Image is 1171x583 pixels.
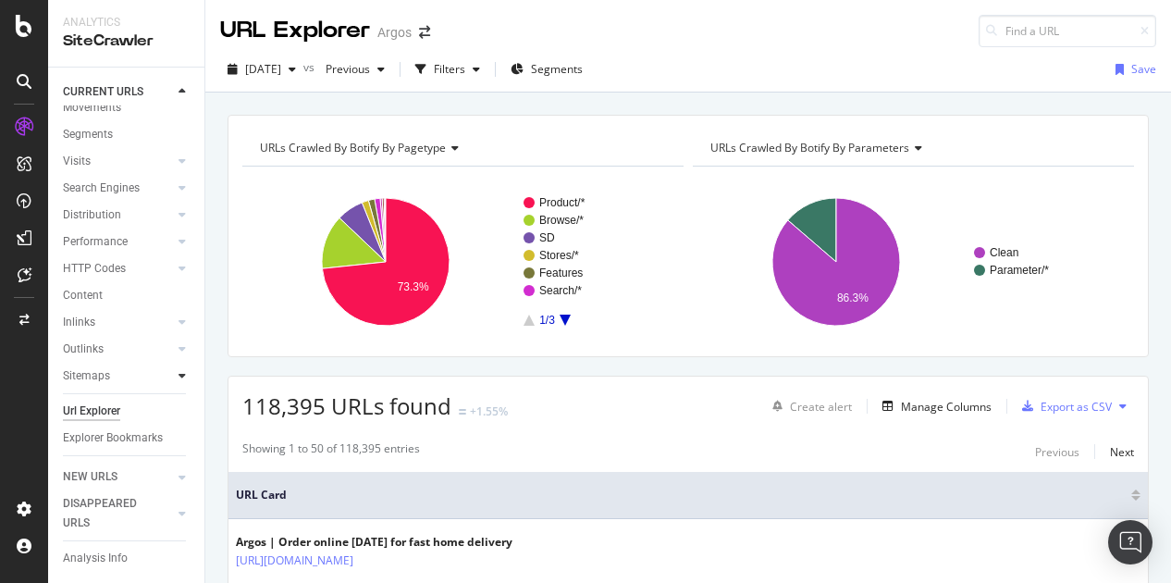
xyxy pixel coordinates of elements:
[539,214,584,227] text: Browse/*
[318,61,370,77] span: Previous
[1035,444,1079,460] div: Previous
[539,249,579,262] text: Stores/*
[63,402,191,421] a: Url Explorer
[303,59,318,75] span: vs
[63,494,156,533] div: DISAPPEARED URLS
[1131,61,1156,77] div: Save
[63,259,126,279] div: HTTP Codes
[63,15,190,31] div: Analytics
[236,552,353,570] a: [URL][DOMAIN_NAME]
[875,395,992,417] button: Manage Columns
[63,125,113,144] div: Segments
[242,440,420,463] div: Showing 1 to 50 of 118,395 entries
[419,26,430,39] div: arrow-right-arrow-left
[245,61,281,77] span: 2025 Sep. 17th
[837,291,869,304] text: 86.3%
[63,286,191,305] a: Content
[901,399,992,415] div: Manage Columns
[693,181,1128,342] svg: A chart.
[979,15,1156,47] input: Find a URL
[63,286,103,305] div: Content
[539,231,555,244] text: SD
[63,98,191,118] a: Movements
[63,179,173,198] a: Search Engines
[790,399,852,415] div: Create alert
[398,280,429,293] text: 73.3%
[220,55,303,84] button: [DATE]
[63,467,173,487] a: NEW URLS
[434,61,465,77] div: Filters
[470,403,508,419] div: +1.55%
[63,313,95,332] div: Inlinks
[459,409,466,415] img: Equal
[63,402,120,421] div: Url Explorer
[63,98,121,118] div: Movements
[63,259,173,279] a: HTTP Codes
[531,61,583,77] span: Segments
[990,246,1018,259] text: Clean
[242,181,677,342] svg: A chart.
[63,340,104,359] div: Outlinks
[539,284,582,297] text: Search/*
[63,549,128,568] div: Analysis Info
[236,534,512,551] div: Argos | Order online [DATE] for fast home delivery
[63,366,173,386] a: Sitemaps
[63,179,140,198] div: Search Engines
[765,391,852,421] button: Create alert
[1108,55,1156,84] button: Save
[63,152,91,171] div: Visits
[256,133,667,163] h4: URLs Crawled By Botify By pagetype
[63,340,173,359] a: Outlinks
[242,391,451,421] span: 118,395 URLs found
[63,232,128,252] div: Performance
[63,125,191,144] a: Segments
[318,55,392,84] button: Previous
[63,428,163,448] div: Explorer Bookmarks
[707,133,1117,163] h4: URLs Crawled By Botify By parameters
[408,55,487,84] button: Filters
[63,205,121,225] div: Distribution
[63,205,173,225] a: Distribution
[503,55,590,84] button: Segments
[260,140,446,155] span: URLs Crawled By Botify By pagetype
[63,82,143,102] div: CURRENT URLS
[539,267,583,279] text: Features
[1035,440,1079,463] button: Previous
[63,549,191,568] a: Analysis Info
[1110,444,1134,460] div: Next
[1108,520,1153,564] div: Open Intercom Messenger
[220,15,370,46] div: URL Explorer
[539,314,555,327] text: 1/3
[63,313,173,332] a: Inlinks
[1041,399,1112,415] div: Export as CSV
[63,31,190,52] div: SiteCrawler
[710,140,909,155] span: URLs Crawled By Botify By parameters
[63,152,173,171] a: Visits
[1110,440,1134,463] button: Next
[539,196,585,209] text: Product/*
[236,487,1127,503] span: URL Card
[1015,391,1112,421] button: Export as CSV
[63,467,117,487] div: NEW URLS
[377,23,412,42] div: Argos
[63,366,110,386] div: Sitemaps
[63,428,191,448] a: Explorer Bookmarks
[990,264,1049,277] text: Parameter/*
[63,82,173,102] a: CURRENT URLS
[63,494,173,533] a: DISAPPEARED URLS
[63,232,173,252] a: Performance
